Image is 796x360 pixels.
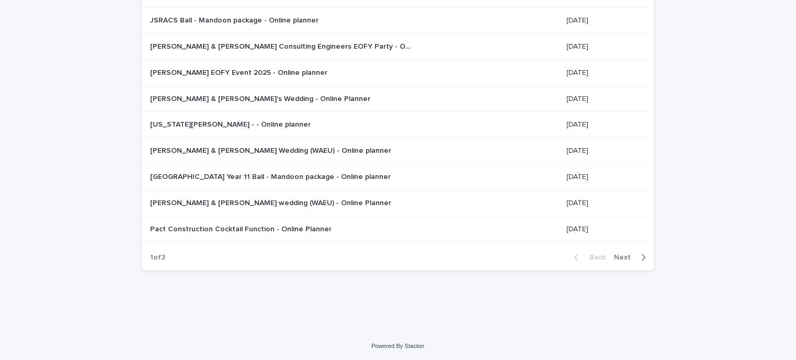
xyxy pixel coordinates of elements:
[150,93,372,104] p: [PERSON_NAME] & [PERSON_NAME]'s Wedding - Online Planner
[567,197,591,208] p: [DATE]
[567,93,591,104] p: [DATE]
[371,343,424,349] a: Powered By Stacker
[142,216,654,242] tr: Pact Construction Cocktail Function - Online PlannerPact Construction Cocktail Function - Online ...
[142,245,174,271] p: 1 of 3
[142,8,654,34] tr: JSRACS Ball - Mandoon package - Online plannerJSRACS Ball - Mandoon package - Online planner [DAT...
[567,14,591,25] p: [DATE]
[567,144,591,155] p: [DATE]
[150,144,393,155] p: [PERSON_NAME] & [PERSON_NAME] Wedding (WAEU) - Online planner
[150,223,334,234] p: Pact Construction Cocktail Function - Online Planner
[610,253,654,262] button: Next
[142,138,654,164] tr: [PERSON_NAME] & [PERSON_NAME] Wedding (WAEU) - Online planner[PERSON_NAME] & [PERSON_NAME] Weddin...
[150,118,313,129] p: [US_STATE][PERSON_NAME] - - Online planner
[567,118,591,129] p: [DATE]
[614,254,637,261] span: Next
[142,86,654,112] tr: [PERSON_NAME] & [PERSON_NAME]'s Wedding - Online Planner[PERSON_NAME] & [PERSON_NAME]'s Wedding -...
[150,40,414,51] p: [PERSON_NAME] & [PERSON_NAME] Consulting Engineers EOFY Party - Online Planner
[142,60,654,86] tr: [PERSON_NAME] EOFY Event 2025 - Online planner[PERSON_NAME] EOFY Event 2025 - Online planner [DAT...
[150,14,321,25] p: JSRACS Ball - Mandoon package - Online planner
[142,112,654,138] tr: [US_STATE][PERSON_NAME] - - Online planner[US_STATE][PERSON_NAME] - - Online planner [DATE][DATE]
[567,66,591,77] p: [DATE]
[566,253,610,262] button: Back
[150,197,393,208] p: [PERSON_NAME] & [PERSON_NAME] wedding (WAEU) - Online Planner
[142,164,654,190] tr: [GEOGRAPHIC_DATA] Year 11 Ball - Mandoon package - Online planner[GEOGRAPHIC_DATA] Year 11 Ball -...
[142,33,654,60] tr: [PERSON_NAME] & [PERSON_NAME] Consulting Engineers EOFY Party - Online Planner[PERSON_NAME] & [PE...
[567,171,591,182] p: [DATE]
[583,254,606,261] span: Back
[567,40,591,51] p: [DATE]
[567,223,591,234] p: [DATE]
[150,66,329,77] p: [PERSON_NAME] EOFY Event 2025 - Online planner
[150,171,393,182] p: [GEOGRAPHIC_DATA] Year 11 Ball - Mandoon package - Online planner
[142,190,654,216] tr: [PERSON_NAME] & [PERSON_NAME] wedding (WAEU) - Online Planner[PERSON_NAME] & [PERSON_NAME] weddin...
